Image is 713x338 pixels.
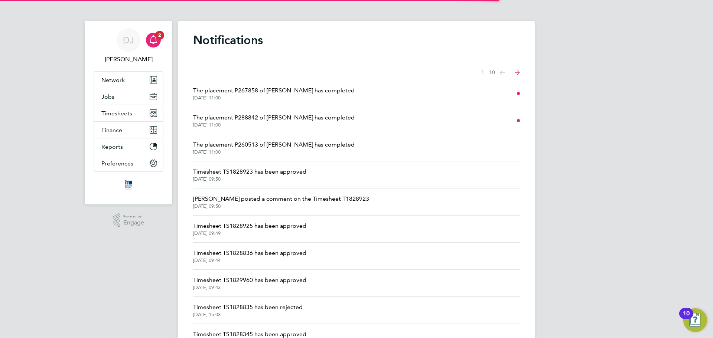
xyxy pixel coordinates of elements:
img: itsconstruction-logo-retina.png [123,179,134,191]
button: Preferences [94,155,163,171]
nav: Main navigation [85,21,172,204]
a: Go to home page [94,179,163,191]
a: The placement P260513 of [PERSON_NAME] has completed[DATE] 11:00 [193,140,355,155]
span: [DATE] 09:44 [193,257,306,263]
a: Timesheet TS1829960 has been approved[DATE] 09:43 [193,276,306,291]
span: [DATE] 09:43 [193,285,306,291]
a: Timesheet TS1828836 has been approved[DATE] 09:44 [193,249,306,263]
span: Powered by [123,213,144,220]
span: Finance [101,127,122,134]
nav: Select page of notifications list [481,65,520,80]
button: Finance [94,122,163,138]
span: Timesheets [101,110,132,117]
span: Jobs [101,93,114,100]
a: The placement P267858 of [PERSON_NAME] has completed[DATE] 11:00 [193,86,355,101]
span: The placement P267858 of [PERSON_NAME] has completed [193,86,355,95]
span: [DATE] 11:00 [193,122,355,128]
button: Open Resource Center, 10 new notifications [683,308,707,332]
a: Timesheet TS1828925 has been approved[DATE] 09:49 [193,221,306,236]
span: 2 [155,31,164,40]
span: [DATE] 09:49 [193,230,306,236]
span: Timesheet TS1828925 has been approved [193,221,306,230]
span: [DATE] 11:00 [193,95,355,101]
span: [DATE] 09:50 [193,203,369,209]
span: [DATE] 09:50 [193,176,306,182]
h1: Notifications [193,33,520,47]
a: Powered byEngage [113,213,144,227]
a: Timesheet TS1828923 has been approved[DATE] 09:50 [193,167,306,182]
a: The placement P288842 of [PERSON_NAME] has completed[DATE] 11:00 [193,113,355,128]
span: Timesheet TS1828923 has been approved [193,167,306,176]
span: Timesheet TS1828836 has been approved [193,249,306,257]
span: 1 - 10 [481,69,495,76]
span: The placement P288842 of [PERSON_NAME] has completed [193,113,355,122]
span: Timesheet TS1828835 has been rejected [193,303,303,312]
span: Reports [101,143,123,150]
button: Reports [94,138,163,155]
span: [DATE] 15:03 [193,312,303,318]
button: Timesheets [94,105,163,121]
span: [DATE] 11:00 [193,149,355,155]
span: [PERSON_NAME] posted a comment on the Timesheet T1828923 [193,194,369,203]
span: Don Jeater [94,55,163,64]
span: The placement P260513 of [PERSON_NAME] has completed [193,140,355,149]
a: [PERSON_NAME] posted a comment on the Timesheet T1828923[DATE] 09:50 [193,194,369,209]
div: 10 [683,314,690,323]
button: Network [94,72,163,88]
a: DJ[PERSON_NAME] [94,28,163,64]
button: Jobs [94,88,163,105]
span: Engage [123,220,144,226]
a: 2 [146,28,161,52]
a: Timesheet TS1828835 has been rejected[DATE] 15:03 [193,303,303,318]
span: Network [101,76,125,83]
span: DJ [123,35,134,45]
span: Preferences [101,160,133,167]
span: Timesheet TS1829960 has been approved [193,276,306,285]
